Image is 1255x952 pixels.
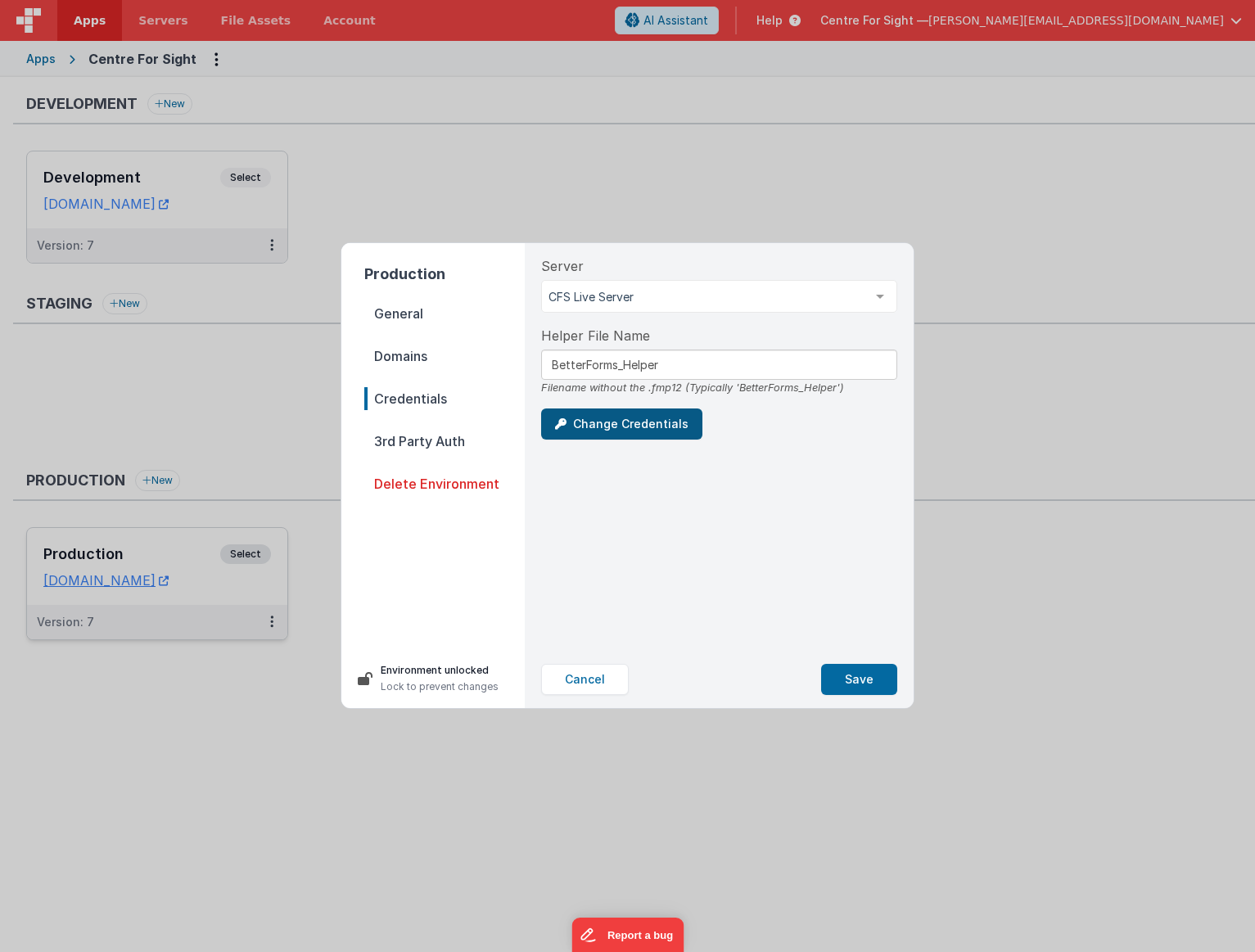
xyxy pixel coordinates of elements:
span: 3rd Party Auth [364,430,525,453]
span: Server [541,256,584,276]
iframe: Marker.io feedback button [571,918,684,952]
p: Environment unlocked [381,662,499,679]
button: Change Credentials [541,408,702,440]
p: Lock to prevent changes [381,679,499,695]
span: Credentials [364,387,525,410]
span: Helper File Name [541,326,650,345]
span: General [364,302,525,325]
button: Cancel [541,664,629,695]
span: CFS Live Server [548,289,864,305]
h2: Production [364,263,525,286]
div: Filename without the .fmp12 (Typically 'BetterForms_Helper') [541,380,897,395]
input: Enter BetterForms Helper Name [541,350,897,380]
span: Domains [364,345,525,368]
button: Save [821,664,897,695]
span: Delete Environment [364,472,525,495]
